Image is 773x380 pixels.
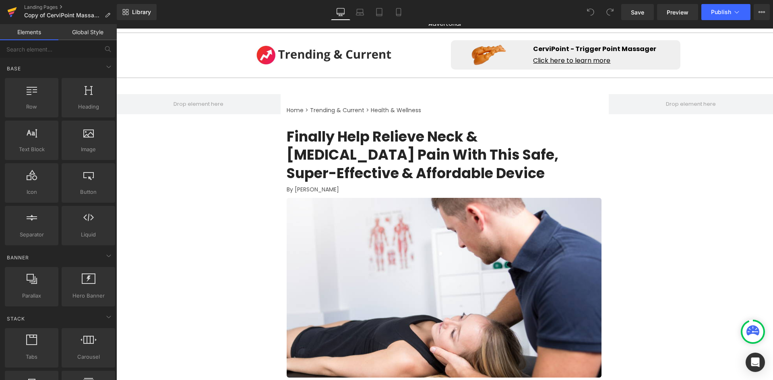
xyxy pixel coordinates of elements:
span: Button [64,188,113,196]
span: Liquid [64,230,113,239]
a: Global Style [58,24,117,40]
a: Tablet [370,4,389,20]
a: Mobile [389,4,408,20]
div: Open Intercom Messenger [746,353,765,372]
a: Desktop [331,4,350,20]
button: Redo [602,4,618,20]
span: Publish [711,9,731,15]
span: Text Block [7,145,56,154]
span: Home > Trending & Current > Health & Wellness [170,82,305,90]
span: Library [132,8,151,16]
span: Carousel [64,353,113,361]
span: Icon [7,188,56,196]
a: Landing Pages [24,4,117,10]
span: Save [631,8,644,16]
span: Image [64,145,113,154]
span: Tabs [7,353,56,361]
button: Undo [583,4,599,20]
button: More [754,4,770,20]
span: Heading [64,103,113,111]
span: Preview [667,8,688,16]
a: Preview [657,4,698,20]
span: By [PERSON_NAME] [170,161,223,169]
span: Hero Banner [64,292,113,300]
strong: CerviPoint - Trigger Point Massager [417,20,540,29]
h1: Finally Help Relieve Neck & [MEDICAL_DATA] Pain With This Safe, Super-Effective & Affordable Device [170,103,486,158]
a: Click here to learn more [417,32,494,41]
span: Base [6,65,22,72]
span: Banner [6,254,30,261]
span: Parallax [7,292,56,300]
a: Laptop [350,4,370,20]
a: New Library [117,4,157,20]
span: Copy of CerviPoint Massager [24,12,101,18]
button: Publish [701,4,750,20]
span: Stack [6,315,26,322]
span: Separator [7,230,56,239]
span: Row [7,103,56,111]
